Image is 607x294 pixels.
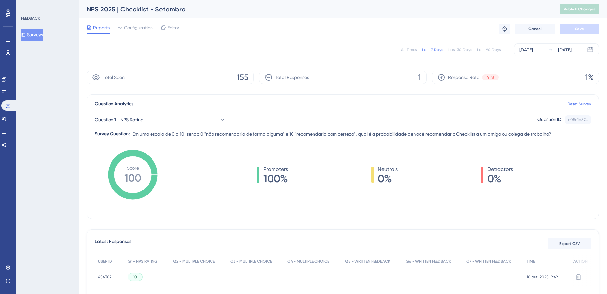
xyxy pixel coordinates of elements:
span: Export CSV [559,241,580,246]
span: 10 [133,274,137,280]
span: Q6 - WRITTEN FEEDBACK [406,259,451,264]
span: - [173,274,175,280]
span: Latest Responses [95,238,131,249]
span: Q5 - WRITTEN FEEDBACK [345,259,390,264]
span: 454302 [98,274,111,280]
span: 0% [487,173,513,184]
span: 0% [378,173,398,184]
div: NPS 2025 | Checklist - Setembro [87,5,543,14]
span: 100% [263,173,288,184]
span: Neutrals [378,166,398,173]
span: USER ID [98,259,112,264]
div: [DATE] [519,46,533,54]
span: 10 out. 2025, 9:49 [527,274,558,280]
button: Surveys [21,29,43,41]
span: Publish Changes [564,7,595,12]
span: Em uma escala de 0 a 10, sendo 0 "não recomendaria de forma alguma" e 10 "recomendaria com certez... [132,130,551,138]
span: Save [575,26,584,31]
tspan: Score [127,166,139,171]
span: Q3 - MULTIPLE CHOICE [230,259,272,264]
span: Q7 - WRITTEN FEEDBACK [466,259,511,264]
button: Publish Changes [560,4,599,14]
div: - [406,274,460,280]
span: Promoters [263,166,288,173]
span: Question 1 - NPS Rating [95,116,144,124]
span: Editor [167,24,179,31]
div: Last 30 Days [448,47,472,52]
div: Last 7 Days [422,47,443,52]
div: Question ID: [537,115,562,124]
div: All Times [401,47,417,52]
button: Question 1 - NPS Rating [95,113,226,126]
span: Q4 - MULTIPLE CHOICE [287,259,329,264]
a: Reset Survey [568,101,591,107]
span: - [287,274,289,280]
span: Total Seen [103,73,125,81]
span: Detractors [487,166,513,173]
span: 155 [237,72,248,83]
tspan: 100 [124,172,141,184]
div: - [466,274,520,280]
span: Question Analytics [95,100,133,108]
span: TIME [527,259,535,264]
span: Reports [93,24,110,31]
span: 1 [418,72,421,83]
button: Export CSV [548,238,591,249]
span: Configuration [124,24,153,31]
span: - [230,274,232,280]
div: - [345,274,399,280]
div: [DATE] [558,46,572,54]
span: Response Rate [448,73,479,81]
div: Last 90 Days [477,47,501,52]
button: Cancel [515,24,555,34]
span: Q2 - MULTIPLE CHOICE [173,259,215,264]
span: 1% [585,72,594,83]
span: 4 [487,75,489,80]
div: FEEDBACK [21,16,40,21]
button: Save [560,24,599,34]
span: Cancel [528,26,542,31]
span: ACTION [573,259,588,264]
div: e05a1b87... [568,117,588,122]
span: Q1 - NPS RATING [128,259,157,264]
div: Survey Question: [95,130,130,138]
span: Total Responses [275,73,309,81]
